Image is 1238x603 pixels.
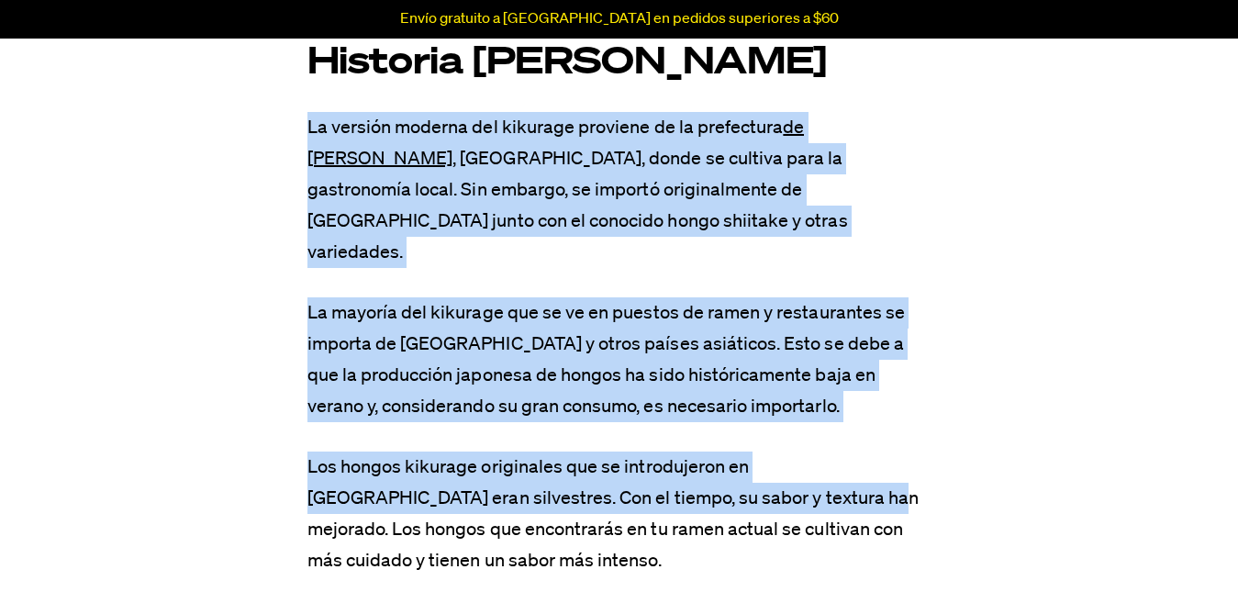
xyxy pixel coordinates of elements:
[307,118,784,137] font: La versión moderna del kikurage proviene de la prefectura
[307,45,827,82] font: Historia [PERSON_NAME]
[307,458,920,570] font: Los hongos kikurage originales que se introdujeron en [GEOGRAPHIC_DATA] eran silvestres. Con el t...
[400,12,839,27] font: Envío gratuito a [GEOGRAPHIC_DATA] en pedidos superiores a $60
[307,150,848,262] font: , [GEOGRAPHIC_DATA], donde se cultiva para la gastronomía local. Sin embargo, se importó original...
[307,304,906,416] font: La mayoría del kikurage que se ve en puestos de ramen y restaurantes se importa de [GEOGRAPHIC_DA...
[307,118,805,168] a: de [PERSON_NAME]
